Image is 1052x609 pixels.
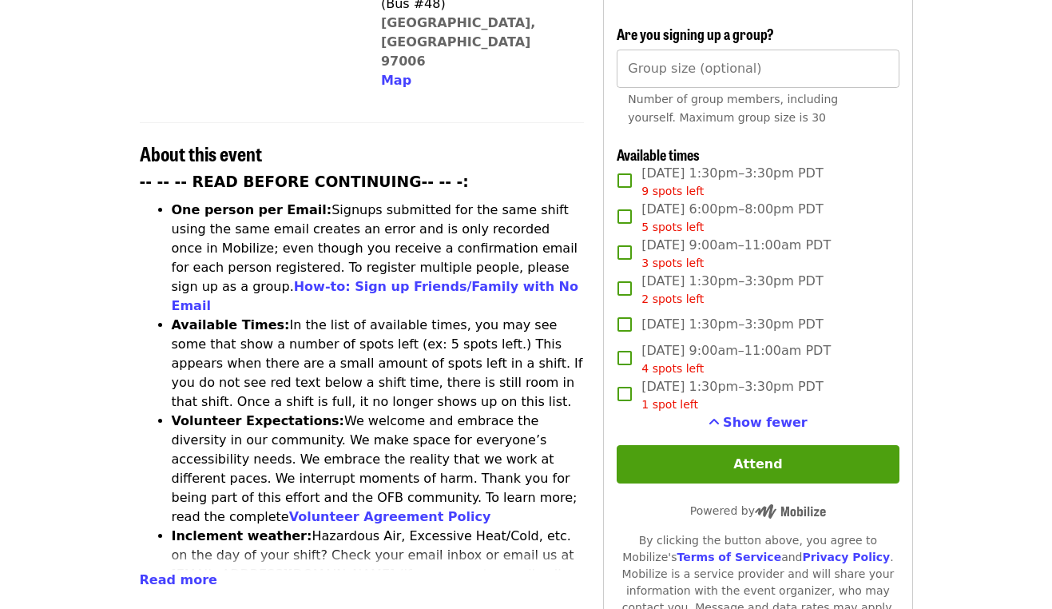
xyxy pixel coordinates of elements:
[172,202,332,217] strong: One person per Email:
[641,377,823,413] span: [DATE] 1:30pm–3:30pm PDT
[172,201,585,316] li: Signups submitted for the same shift using the same email creates an error and is only recorded o...
[641,200,823,236] span: [DATE] 6:00pm–8:00pm PDT
[617,50,899,88] input: [object Object]
[617,445,899,484] button: Attend
[617,144,700,165] span: Available times
[172,279,579,313] a: How-to: Sign up Friends/Family with No Email
[755,504,826,519] img: Powered by Mobilize
[641,185,704,197] span: 9 spots left
[641,341,831,377] span: [DATE] 9:00am–11:00am PDT
[140,173,469,190] strong: -- -- -- READ BEFORE CONTINUING-- -- -:
[617,23,774,44] span: Are you signing up a group?
[140,571,217,590] button: Read more
[381,15,536,69] a: [GEOGRAPHIC_DATA], [GEOGRAPHIC_DATA] 97006
[641,362,704,375] span: 4 spots left
[172,412,585,527] li: We welcome and embrace the diversity in our community. We make space for everyone’s accessibility...
[641,272,823,308] span: [DATE] 1:30pm–3:30pm PDT
[381,71,411,90] button: Map
[641,236,831,272] span: [DATE] 9:00am–11:00am PDT
[690,504,826,517] span: Powered by
[628,93,838,124] span: Number of group members, including yourself. Maximum group size is 30
[709,413,808,432] button: See more timeslots
[641,315,823,334] span: [DATE] 1:30pm–3:30pm PDT
[723,415,808,430] span: Show fewer
[641,398,698,411] span: 1 spot left
[677,551,781,563] a: Terms of Service
[802,551,890,563] a: Privacy Policy
[289,509,491,524] a: Volunteer Agreement Policy
[641,257,704,269] span: 3 spots left
[641,221,704,233] span: 5 spots left
[641,293,704,305] span: 2 spots left
[172,317,290,332] strong: Available Times:
[172,528,312,543] strong: Inclement weather:
[172,316,585,412] li: In the list of available times, you may see some that show a number of spots left (ex: 5 spots le...
[641,164,823,200] span: [DATE] 1:30pm–3:30pm PDT
[172,413,345,428] strong: Volunteer Expectations:
[381,73,411,88] span: Map
[140,139,262,167] span: About this event
[140,572,217,587] span: Read more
